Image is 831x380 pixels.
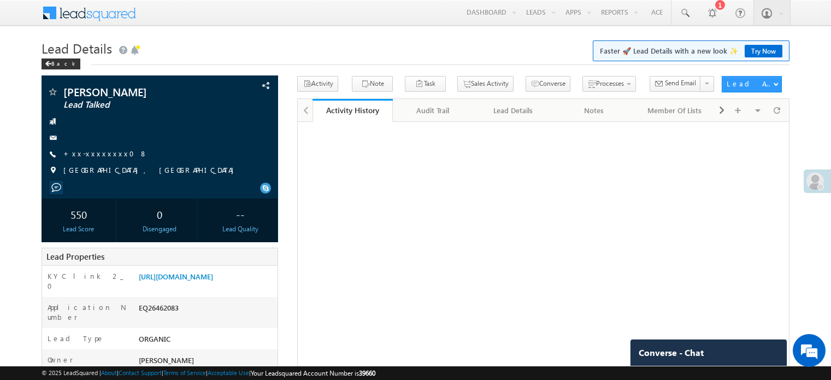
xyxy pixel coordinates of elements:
[42,59,80,69] div: Back
[665,78,696,88] span: Send Email
[474,99,554,122] a: Lead Details
[206,204,275,224] div: --
[139,355,194,365] span: [PERSON_NAME]
[635,99,715,122] a: Member Of Lists
[563,104,624,117] div: Notes
[359,369,375,377] span: 39660
[63,100,210,110] span: Lead Talked
[352,76,393,92] button: Note
[727,79,773,89] div: Lead Actions
[42,39,112,57] span: Lead Details
[251,369,375,377] span: Your Leadsquared Account Number is
[393,99,473,122] a: Audit Trail
[42,368,375,378] span: © 2025 LeadSquared | | | | |
[101,369,117,376] a: About
[297,76,338,92] button: Activity
[313,99,393,122] a: Activity History
[639,348,704,358] span: Converse - Chat
[206,224,275,234] div: Lead Quality
[745,45,782,57] a: Try Now
[42,58,86,67] a: Back
[208,369,249,376] a: Acceptable Use
[405,76,446,92] button: Task
[650,76,701,92] button: Send Email
[582,76,636,92] button: Processes
[48,302,127,322] label: Application Number
[136,334,278,349] div: ORGANIC
[63,149,148,158] a: +xx-xxxxxxxx08
[526,76,570,92] button: Converse
[46,251,104,262] span: Lead Properties
[44,224,113,234] div: Lead Score
[596,79,624,87] span: Processes
[125,204,194,224] div: 0
[44,204,113,224] div: 550
[644,104,705,117] div: Member Of Lists
[63,165,239,176] span: [GEOGRAPHIC_DATA], [GEOGRAPHIC_DATA]
[139,272,213,281] a: [URL][DOMAIN_NAME]
[48,355,73,365] label: Owner
[457,76,514,92] button: Sales Activity
[63,86,210,97] span: [PERSON_NAME]
[48,271,127,291] label: KYC link 2_0
[482,104,544,117] div: Lead Details
[136,302,278,318] div: EQ26462083
[48,334,104,343] label: Lead Type
[722,76,782,92] button: Lead Actions
[554,99,634,122] a: Notes
[119,369,162,376] a: Contact Support
[402,104,463,117] div: Audit Trail
[163,369,206,376] a: Terms of Service
[125,224,194,234] div: Disengaged
[321,105,385,115] div: Activity History
[600,45,782,56] span: Faster 🚀 Lead Details with a new look ✨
